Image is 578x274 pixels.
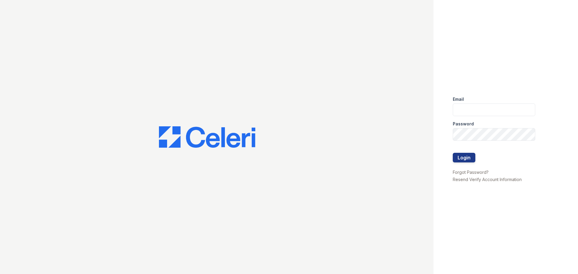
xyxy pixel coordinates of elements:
[159,126,255,148] img: CE_Logo_Blue-a8612792a0a2168367f1c8372b55b34899dd931a85d93a1a3d3e32e68fde9ad4.png
[453,177,522,182] a: Resend Verify Account Information
[453,153,475,162] button: Login
[453,170,489,175] a: Forgot Password?
[453,96,464,102] label: Email
[453,121,474,127] label: Password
